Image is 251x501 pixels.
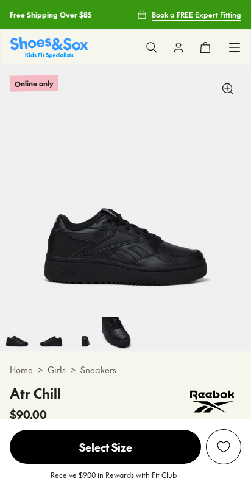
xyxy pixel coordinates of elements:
[10,363,241,376] div: > >
[80,363,116,376] a: Sneakers
[10,363,33,376] a: Home
[10,37,88,58] img: SNS_Logo_Responsive.svg
[206,429,241,464] button: Add to Wishlist
[10,75,58,91] p: Online only
[34,317,68,351] img: 5-475464_1
[10,429,201,464] button: Select Size
[68,317,102,351] img: 6-475465_1
[137,4,241,26] a: Book a FREE Expert Fitting
[48,363,66,376] a: Girls
[102,317,136,351] img: 7-475466_1
[51,469,177,491] p: Receive $9.00 in Rewards with Fit Club
[152,9,241,20] span: Book a FREE Expert Fitting
[183,384,241,420] img: Vendor logo
[10,406,47,422] span: $90.00
[10,384,61,404] h4: Atr Chill
[10,37,88,58] a: Shoes & Sox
